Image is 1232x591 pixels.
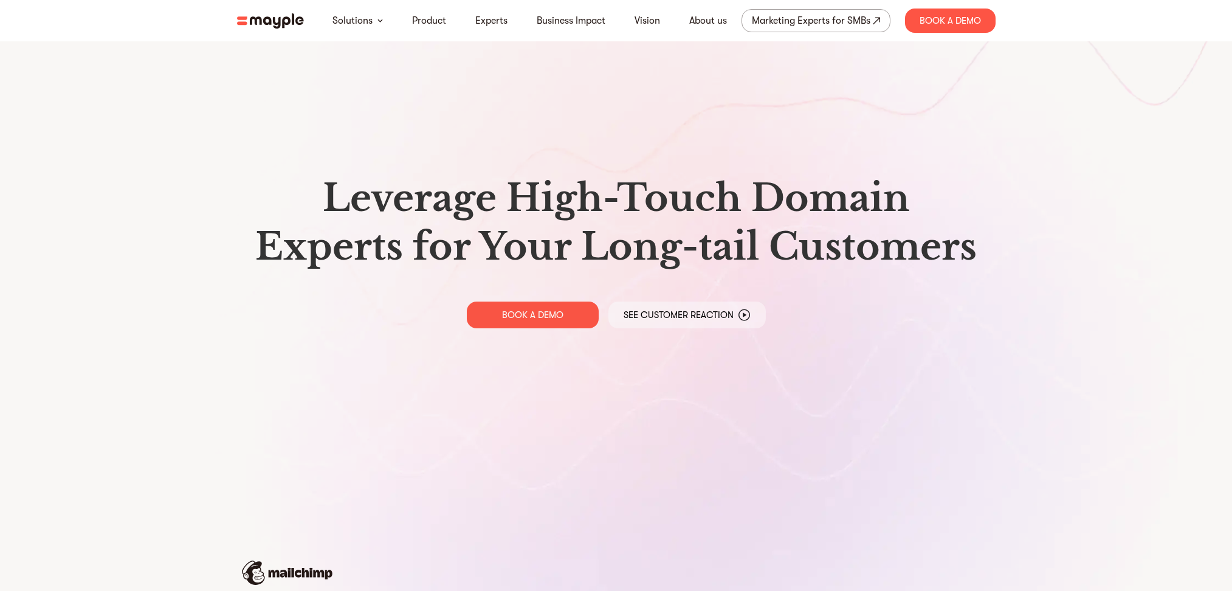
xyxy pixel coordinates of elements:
a: BOOK A DEMO [467,302,599,328]
img: mailchimp-logo [242,561,332,585]
a: Business Impact [537,13,605,28]
a: Product [412,13,446,28]
a: Experts [475,13,508,28]
div: Marketing Experts for SMBs [752,12,870,29]
div: Book A Demo [905,9,996,33]
p: See Customer Reaction [624,309,734,321]
a: About us [689,13,727,28]
p: BOOK A DEMO [502,309,563,321]
img: mayple-logo [237,13,304,29]
a: Vision [635,13,660,28]
a: See Customer Reaction [608,302,766,328]
img: arrow-down [377,19,383,22]
a: Solutions [332,13,373,28]
h1: Leverage High-Touch Domain Experts for Your Long-tail Customers [247,174,986,271]
a: Marketing Experts for SMBs [742,9,890,32]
